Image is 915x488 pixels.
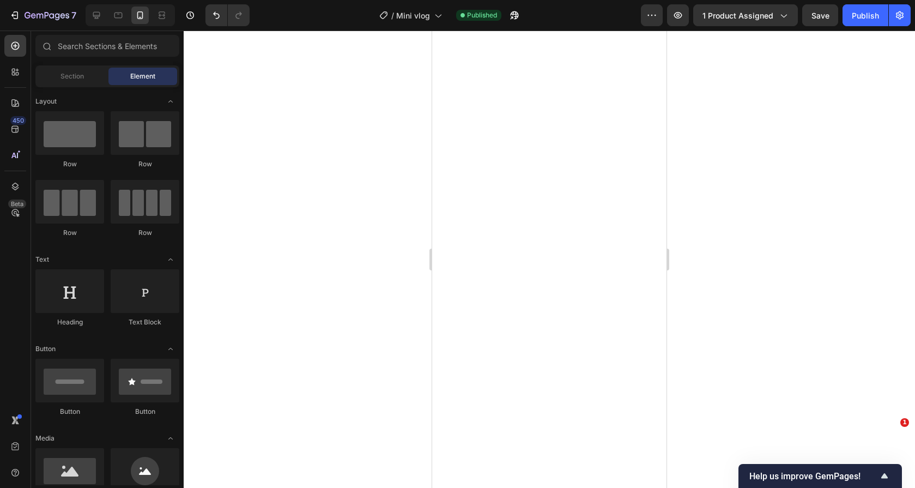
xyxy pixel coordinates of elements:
span: Save [811,11,829,20]
div: Text Block [111,317,179,327]
div: Button [111,407,179,417]
iframe: Intercom live chat [878,435,904,461]
div: Button [35,407,104,417]
div: Row [111,159,179,169]
span: Help us improve GemPages! [749,471,878,481]
button: 7 [4,4,81,26]
span: Button [35,344,56,354]
span: Toggle open [162,251,179,268]
div: Beta [8,200,26,208]
div: Publish [852,10,879,21]
span: Mini vlog [396,10,430,21]
span: Toggle open [162,340,179,358]
span: Element [130,71,155,81]
span: Media [35,433,54,443]
span: Section [60,71,84,81]
span: Toggle open [162,430,179,447]
span: Toggle open [162,93,179,110]
div: Row [35,159,104,169]
span: Layout [35,97,57,106]
span: Text [35,255,49,264]
span: Published [467,10,497,20]
div: Heading [35,317,104,327]
button: Publish [843,4,888,26]
span: / [391,10,394,21]
div: Row [35,228,104,238]
div: Undo/Redo [205,4,250,26]
input: Search Sections & Elements [35,35,179,57]
div: Row [111,228,179,238]
button: Save [802,4,838,26]
button: Show survey - Help us improve GemPages! [749,469,891,483]
span: 1 product assigned [702,10,773,21]
span: 1 [900,418,909,427]
iframe: Design area [432,31,666,488]
p: 7 [71,9,76,22]
button: 1 product assigned [693,4,798,26]
div: 450 [10,116,26,125]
